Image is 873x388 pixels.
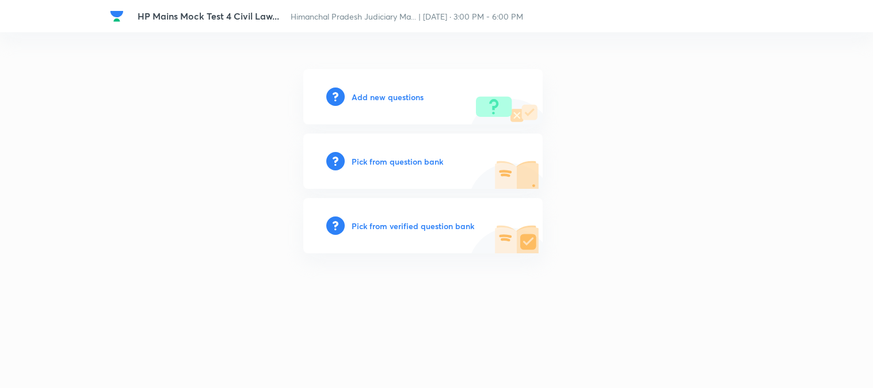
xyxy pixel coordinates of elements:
[352,155,443,168] h6: Pick from question bank
[352,220,474,232] h6: Pick from verified question bank
[352,91,424,103] h6: Add new questions
[110,9,128,23] a: Company Logo
[110,9,124,23] img: Company Logo
[291,11,523,22] span: Himanchal Pradesh Judiciary Ma... | [DATE] · 3:00 PM - 6:00 PM
[138,10,279,22] span: HP Mains Mock Test 4 Civil Law...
